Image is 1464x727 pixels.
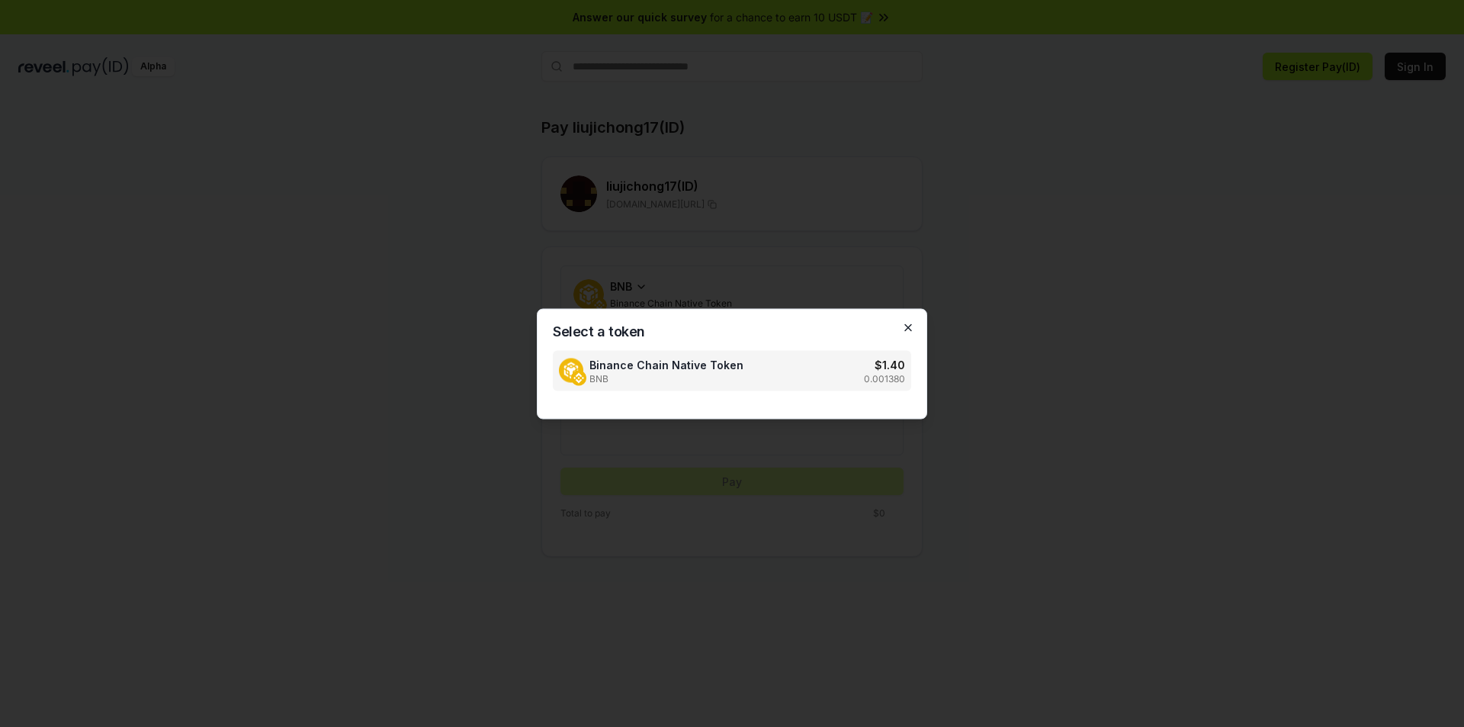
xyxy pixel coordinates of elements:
h2: Select a token [553,324,911,338]
h3: $ 1.40 [875,356,905,372]
span: BNB [589,372,743,384]
p: 0.001380 [864,372,905,384]
span: Binance Chain Native Token [589,356,743,372]
img: Binance Chain Native Token [571,371,586,386]
img: Binance Chain Native Token [559,359,583,383]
